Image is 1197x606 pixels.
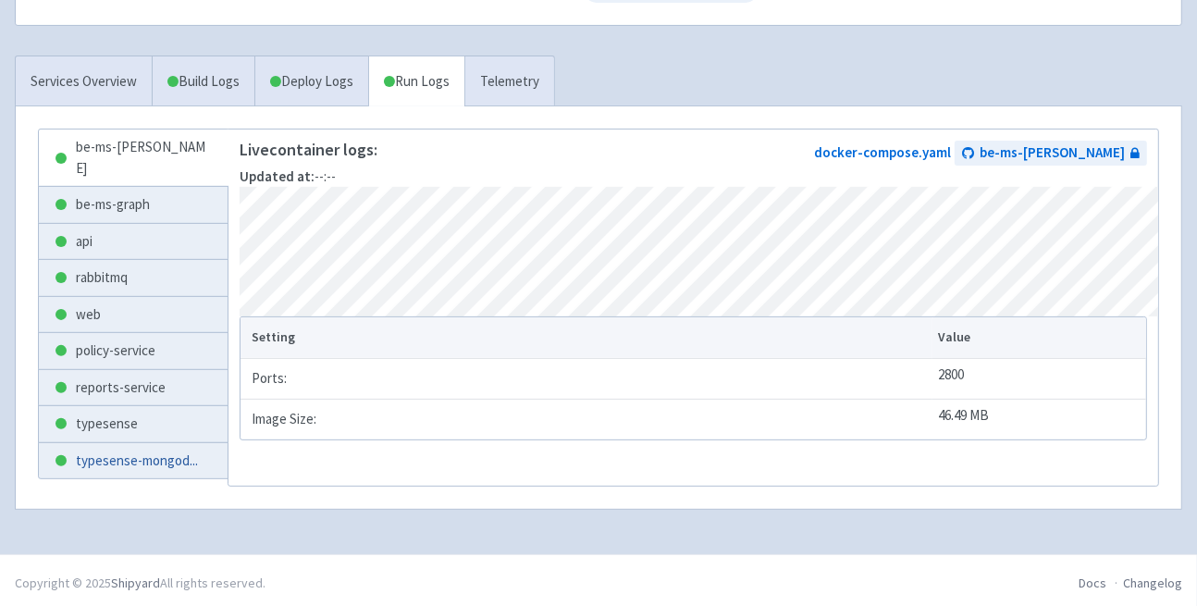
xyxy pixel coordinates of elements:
[254,56,368,107] a: Deploy Logs
[39,297,228,333] a: web
[16,56,152,107] a: Services Overview
[932,317,1146,358] th: Value
[39,406,228,442] a: typesense
[39,333,228,369] a: policy-service
[241,358,932,399] td: Ports:
[39,187,228,223] a: be-ms-graph
[39,130,228,186] a: be-ms-[PERSON_NAME]
[368,56,464,107] a: Run Logs
[39,443,228,479] a: typesense-mongod...
[814,143,951,161] a: docker-compose.yaml
[240,167,315,185] strong: Updated at:
[241,399,932,439] td: Image Size:
[15,574,265,593] div: Copyright © 2025 All rights reserved.
[932,358,1146,399] td: 2800
[111,575,160,591] a: Shipyard
[39,370,228,406] a: reports-service
[39,260,228,296] a: rabbitmq
[39,224,228,260] a: api
[932,399,1146,439] td: 46.49 MB
[240,141,377,159] p: Live container logs:
[241,317,932,358] th: Setting
[1123,575,1182,591] a: Changelog
[464,56,554,107] a: Telemetry
[955,141,1147,166] a: be-ms-[PERSON_NAME]
[1079,575,1106,591] a: Docs
[153,56,254,107] a: Build Logs
[240,167,336,185] span: --:--
[76,451,198,472] span: typesense-mongod ...
[980,142,1125,164] span: be-ms-[PERSON_NAME]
